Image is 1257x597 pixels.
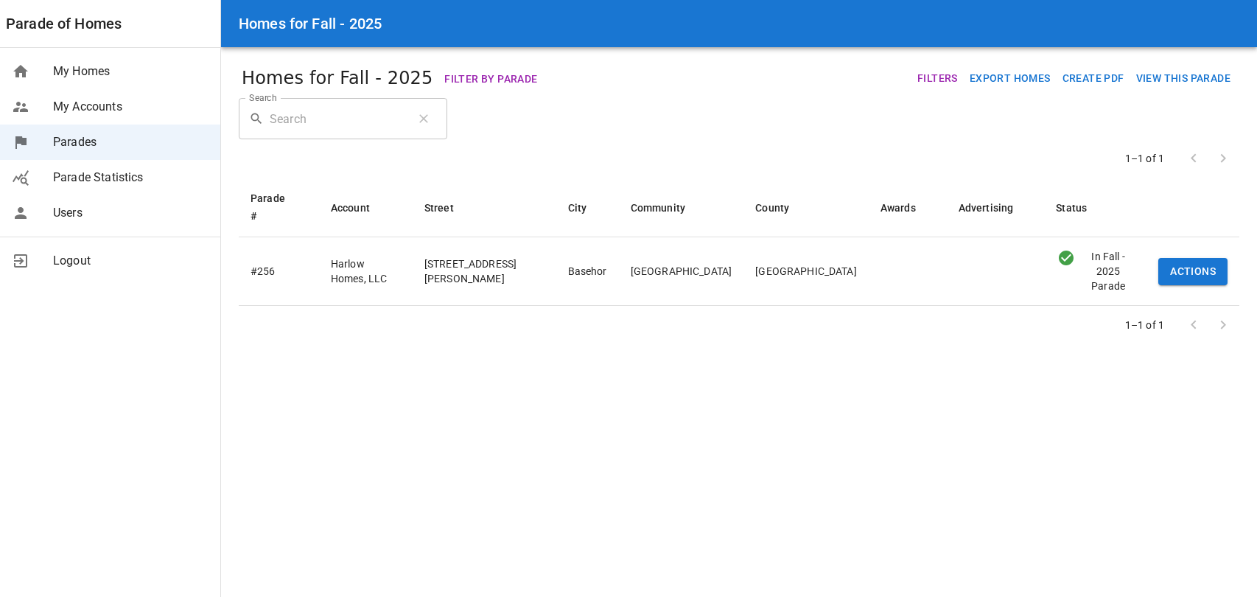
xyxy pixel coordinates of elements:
[959,199,1033,217] span: Advertising
[270,98,405,139] input: Search
[242,65,544,92] div: Homes for Fall - 2025
[1125,151,1164,166] p: 1–1 of 1
[1130,65,1236,92] button: View This Parade
[964,65,1057,92] button: Export Homes
[53,63,209,80] span: My Homes
[1056,249,1076,267] div: In Fall - 2025 Parade
[1057,71,1130,85] a: Create PDF
[911,65,964,92] button: Filters
[239,237,319,306] td: #256
[1057,65,1130,92] button: Create PDF
[438,66,543,93] button: Filter by Parade
[970,72,1051,84] a: Export Homes
[1056,199,1106,217] span: Status
[755,199,808,217] span: County
[424,199,473,217] span: Street
[53,204,209,222] span: Users
[249,111,264,126] svg: Search
[1130,71,1236,85] a: View This Parade
[413,237,556,306] td: [STREET_ADDRESS][PERSON_NAME]
[239,12,382,35] h6: Homes for Fall - 2025
[53,133,209,151] span: Parades
[1158,258,1228,285] button: Actions
[556,237,619,306] td: Basehor
[53,252,209,270] span: Logout
[880,199,935,217] span: Awards
[251,189,307,225] span: Parade #
[743,237,869,306] td: [GEOGRAPHIC_DATA]
[568,199,606,217] span: City
[331,199,389,217] span: Account
[53,169,209,186] span: Parade Statistics
[1076,249,1135,293] div: In Fall - 2025 Parade
[319,237,413,306] td: Harlow Homes, LLC
[1125,318,1164,332] p: 1–1 of 1
[6,12,122,35] a: Parade of Homes
[249,91,276,104] label: Search
[631,199,704,217] span: Community
[53,98,209,116] span: My Accounts
[619,237,744,306] td: [GEOGRAPHIC_DATA]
